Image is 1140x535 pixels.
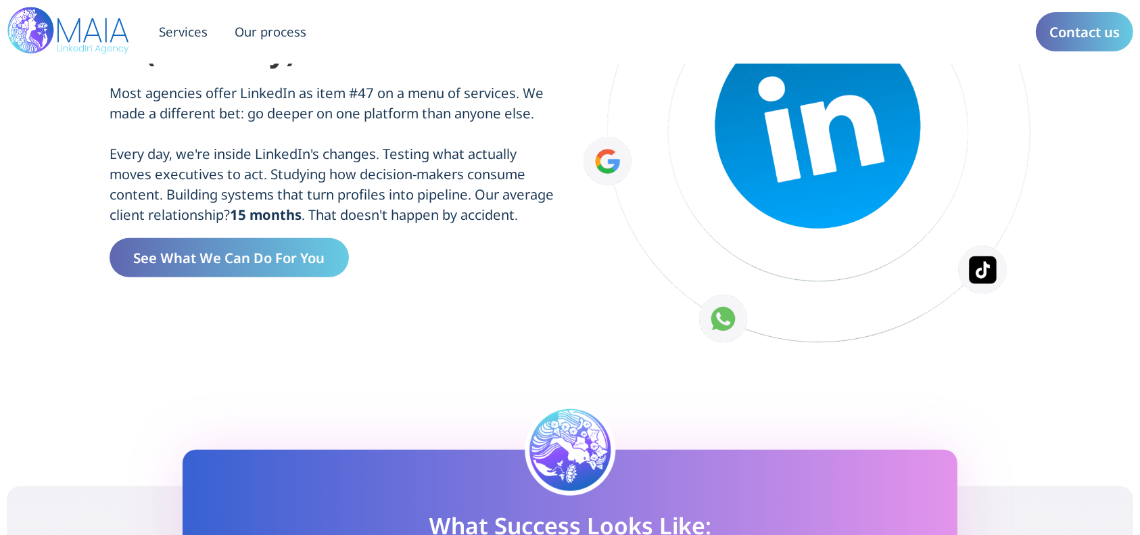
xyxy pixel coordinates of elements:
a: Our process [221,13,320,51]
p: Most agencies offer LinkedIn as item #47 on a menu of services. We made a different bet: go deepe... [110,83,556,225]
a: See What We Can Do For You [110,238,349,277]
a: Contact us [1036,12,1133,51]
span: Contact us [1049,19,1120,45]
span: See What We Can Do For You [133,245,325,271]
a: Services [145,13,221,51]
nav: Menu [145,13,1022,51]
b: 15 months [230,205,302,224]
